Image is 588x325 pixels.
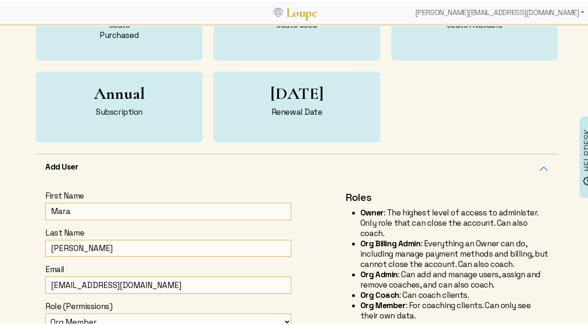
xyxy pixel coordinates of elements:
[45,226,291,236] label: Last Name
[45,263,291,273] label: Email
[411,2,588,21] div: [PERSON_NAME][EMAIL_ADDRESS][DOMAIN_NAME]
[271,82,323,102] h1: [DATE]
[360,288,548,299] li: : Can coach clients.
[345,189,548,202] h3: Roles
[360,206,384,216] strong: Owner
[360,268,548,288] li: : Can add and manage users, assign and remove coaches, and can also coach.
[45,189,291,199] label: First Name
[360,299,548,319] li: : For coaching clients. Can only see their own data.
[360,268,398,278] strong: Org Admin
[360,206,548,237] li: : The highest level of access to administer. Only role that can close the account. Can also coach.
[272,105,323,116] h5: Renewal Date
[360,237,548,268] li: : Everything an Owner can do, including manage payment methods and billing, but cannot close the ...
[96,105,143,116] h5: Subscription
[45,300,291,310] label: Role (Permissions)
[90,18,148,39] h5: Seats Purchased
[283,3,320,20] a: Loupe
[273,7,283,16] img: Loupe Logo
[360,299,406,309] strong: Org Member
[360,237,421,247] strong: Org Billing Admin
[45,160,79,170] h5: Add User
[36,153,558,182] button: Add User
[360,288,399,299] strong: Org Coach
[94,82,145,102] h1: Annual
